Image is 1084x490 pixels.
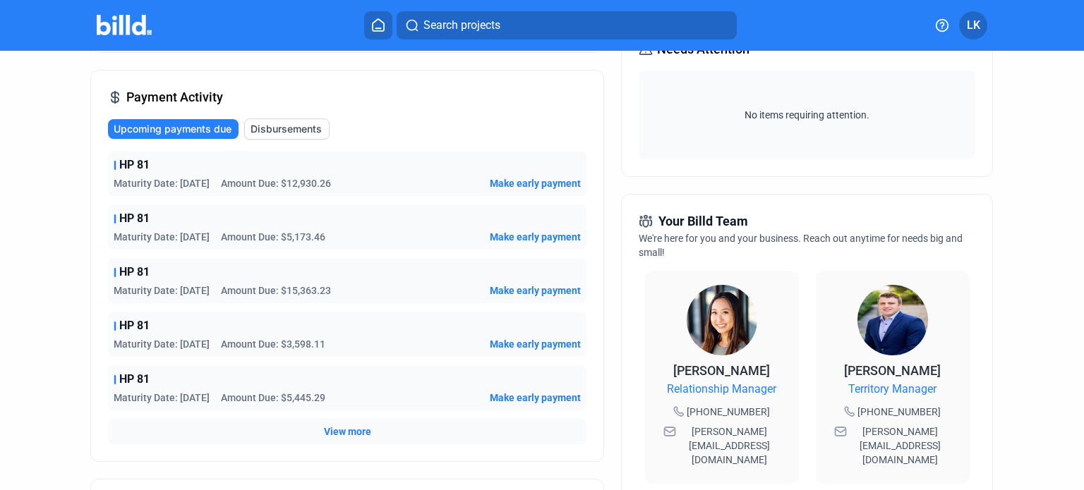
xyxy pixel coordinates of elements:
[490,391,581,405] button: Make early payment
[97,15,152,35] img: Billd Company Logo
[679,424,781,467] span: [PERSON_NAME][EMAIL_ADDRESS][DOMAIN_NAME]
[114,391,210,405] span: Maturity Date: [DATE]
[850,424,951,467] span: [PERSON_NAME][EMAIL_ADDRESS][DOMAIN_NAME]
[423,17,500,34] span: Search projects
[844,363,941,378] span: [PERSON_NAME]
[667,381,776,398] span: Relationship Manager
[119,264,150,281] span: HP 81
[490,283,581,298] button: Make early payment
[490,230,581,244] button: Make early payment
[857,285,928,355] img: Territory Manager
[324,424,371,439] button: View more
[251,122,322,136] span: Disbursements
[857,405,941,419] span: [PHONE_NUMBER]
[221,176,331,190] span: Amount Due: $12,930.26
[490,176,581,190] button: Make early payment
[397,11,737,39] button: Search projects
[126,87,223,107] span: Payment Activity
[244,118,330,140] button: Disbursements
[114,122,231,136] span: Upcoming payments due
[119,157,150,173] span: HP 81
[114,176,210,190] span: Maturity Date: [DATE]
[108,119,239,139] button: Upcoming payments due
[119,210,150,227] span: HP 81
[639,233,963,258] span: We're here for you and your business. Reach out anytime for needs big and small!
[114,337,210,351] span: Maturity Date: [DATE]
[959,11,987,39] button: LK
[687,285,757,355] img: Relationship Manager
[967,17,980,34] span: LK
[658,212,748,231] span: Your Billd Team
[687,405,770,419] span: [PHONE_NUMBER]
[673,363,770,378] span: [PERSON_NAME]
[119,371,150,388] span: HP 81
[221,391,325,405] span: Amount Due: $5,445.29
[490,337,581,351] button: Make early payment
[119,317,150,334] span: HP 81
[114,230,210,244] span: Maturity Date: [DATE]
[221,230,325,244] span: Amount Due: $5,173.46
[644,108,969,122] span: No items requiring attention.
[221,283,331,298] span: Amount Due: $15,363.23
[114,283,210,298] span: Maturity Date: [DATE]
[221,337,325,351] span: Amount Due: $3,598.11
[848,381,937,398] span: Territory Manager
